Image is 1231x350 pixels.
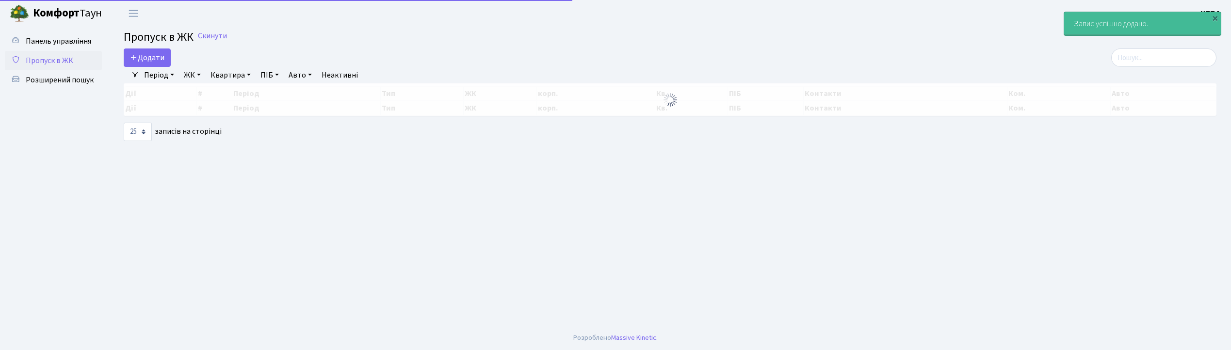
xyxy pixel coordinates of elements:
div: × [1210,13,1220,23]
a: Панель управління [5,32,102,51]
a: Авто [285,67,316,83]
a: ПІБ [257,67,283,83]
b: Комфорт [33,5,80,21]
span: Розширений пошук [26,75,94,85]
a: КПП4 [1200,8,1219,19]
span: Пропуск в ЖК [26,55,73,66]
div: Запис успішно додано. [1064,12,1221,35]
span: Додати [130,52,164,63]
a: Massive Kinetic [611,333,656,343]
img: Обробка... [663,92,678,108]
a: Неактивні [318,67,362,83]
a: Додати [124,48,171,67]
label: записів на сторінці [124,123,222,141]
input: Пошук... [1111,48,1216,67]
button: Переключити навігацію [121,5,146,21]
span: Панель управління [26,36,91,47]
div: Розроблено . [573,333,658,343]
a: ЖК [180,67,205,83]
a: Квартира [207,67,255,83]
select: записів на сторінці [124,123,152,141]
span: Таун [33,5,102,22]
a: Розширений пошук [5,70,102,90]
a: Період [140,67,178,83]
img: logo.png [10,4,29,23]
span: Пропуск в ЖК [124,29,194,46]
a: Пропуск в ЖК [5,51,102,70]
a: Скинути [198,32,227,41]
